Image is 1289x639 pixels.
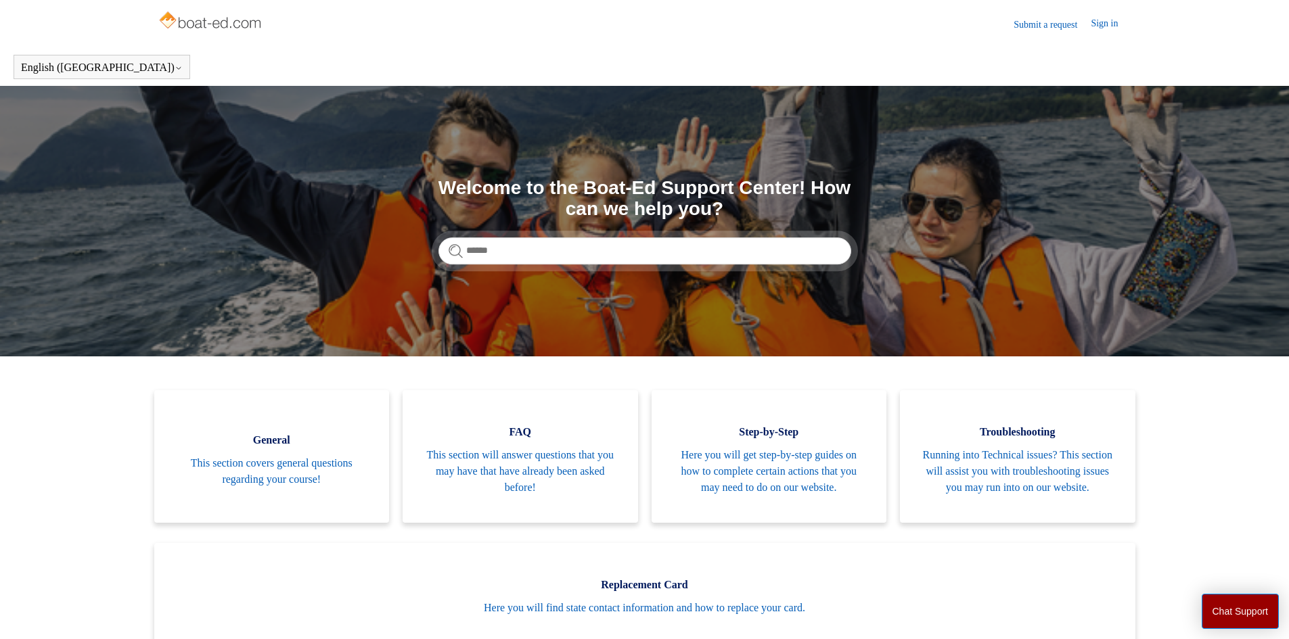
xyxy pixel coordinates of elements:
[175,455,369,488] span: This section covers general questions regarding your course!
[175,432,369,448] span: General
[154,390,390,523] a: General This section covers general questions regarding your course!
[21,62,183,74] button: English ([GEOGRAPHIC_DATA])
[1091,16,1131,32] a: Sign in
[672,424,867,440] span: Step-by-Step
[438,237,851,264] input: Search
[1202,594,1280,629] button: Chat Support
[652,390,887,523] a: Step-by-Step Here you will get step-by-step guides on how to complete certain actions that you ma...
[175,577,1115,593] span: Replacement Card
[423,447,618,496] span: This section will answer questions that you may have that have already been asked before!
[920,447,1115,496] span: Running into Technical issues? This section will assist you with troubleshooting issues you may r...
[1014,18,1091,32] a: Submit a request
[900,390,1135,523] a: Troubleshooting Running into Technical issues? This section will assist you with troubleshooting ...
[438,178,851,220] h1: Welcome to the Boat-Ed Support Center! How can we help you?
[175,600,1115,616] span: Here you will find state contact information and how to replace your card.
[403,390,638,523] a: FAQ This section will answer questions that you may have that have already been asked before!
[423,424,618,440] span: FAQ
[672,447,867,496] span: Here you will get step-by-step guides on how to complete certain actions that you may need to do ...
[920,424,1115,440] span: Troubleshooting
[158,8,265,35] img: Boat-Ed Help Center home page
